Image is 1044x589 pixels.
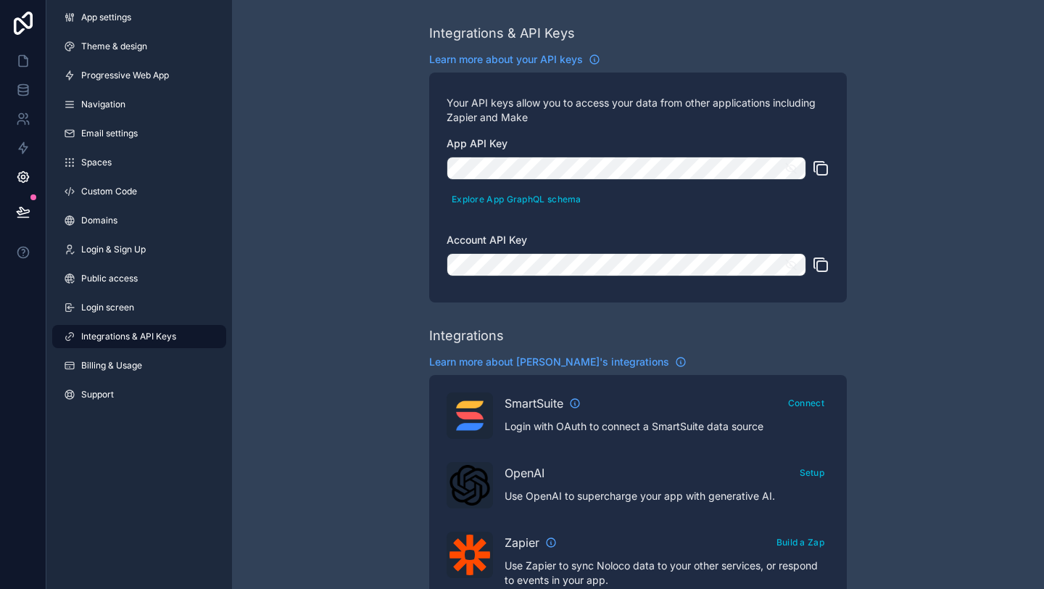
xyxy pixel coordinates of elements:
a: Theme & design [52,35,226,58]
span: Account API Key [447,234,527,246]
a: Setup [795,464,830,479]
button: Explore App GraphQL schema [447,189,587,210]
div: Integrations & API Keys [429,23,575,44]
span: Billing & Usage [81,360,142,371]
p: Use OpenAI to supercharge your app with generative AI. [505,489,829,503]
a: Domains [52,209,226,232]
span: Navigation [81,99,125,110]
a: Progressive Web App [52,64,226,87]
p: Login with OAuth to connect a SmartSuite data source [505,419,829,434]
p: Use Zapier to sync Noloco data to your other services, or respond to events in your app. [505,559,829,588]
span: App settings [81,12,131,23]
span: OpenAI [505,464,544,482]
span: Email settings [81,128,138,139]
span: Login & Sign Up [81,244,146,255]
span: Theme & design [81,41,147,52]
span: Domains [81,215,117,226]
button: Build a Zap [771,532,829,553]
span: Login screen [81,302,134,313]
button: Setup [795,462,830,483]
img: Zapier [449,535,490,575]
a: Login & Sign Up [52,238,226,261]
a: Integrations & API Keys [52,325,226,348]
img: OpenAI [449,465,490,506]
a: Support [52,383,226,406]
a: Connect [783,395,829,409]
span: Custom Code [81,186,137,197]
span: Progressive Web App [81,70,169,81]
span: App API Key [447,137,507,149]
span: Zapier [505,534,539,551]
div: Integrations [429,326,504,346]
a: Learn more about your API keys [429,52,600,67]
a: Custom Code [52,180,226,203]
p: Your API keys allow you to access your data from other applications including Zapier and Make [447,96,829,125]
a: App settings [52,6,226,29]
span: Learn more about your API keys [429,52,583,67]
a: Spaces [52,151,226,174]
span: Spaces [81,157,112,168]
a: Navigation [52,93,226,116]
img: SmartSuite [449,395,490,436]
a: Billing & Usage [52,354,226,377]
span: Learn more about [PERSON_NAME]'s integrations [429,355,669,369]
a: Learn more about [PERSON_NAME]'s integrations [429,355,687,369]
a: Build a Zap [771,534,829,548]
span: Public access [81,273,138,284]
span: Integrations & API Keys [81,331,176,342]
a: Public access [52,267,226,290]
span: SmartSuite [505,395,563,412]
span: Support [81,389,114,400]
a: Login screen [52,296,226,319]
button: Connect [783,392,829,413]
a: Email settings [52,122,226,145]
a: Explore App GraphQL schema [447,191,587,205]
